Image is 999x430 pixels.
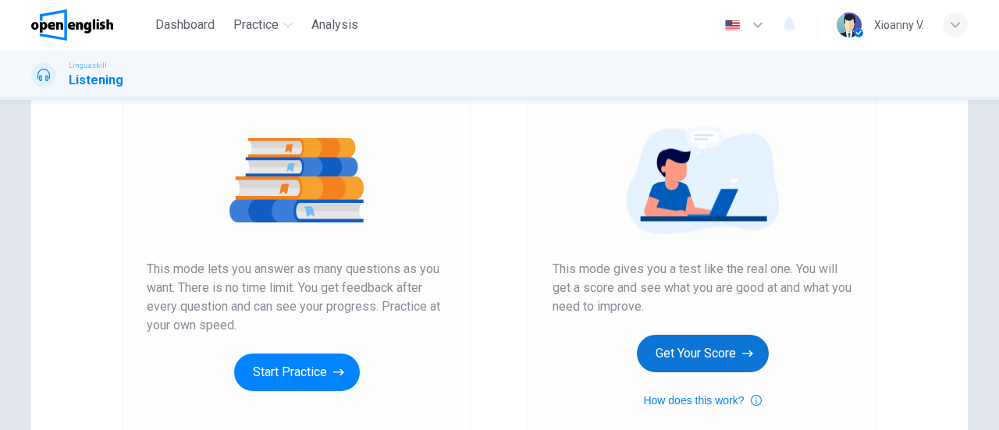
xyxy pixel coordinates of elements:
button: Start Practice [234,354,360,391]
a: OpenEnglish logo [31,9,149,41]
span: This mode lets you answer as many questions as you want. There is no time limit. You get feedback... [147,260,446,335]
h1: Listening [69,71,123,90]
button: How does this work? [643,391,761,410]
span: Dashboard [155,16,215,34]
button: Dashboard [149,11,221,39]
button: Get Your Score [637,335,769,372]
img: OpenEnglish logo [31,9,113,41]
img: en [723,20,742,31]
button: Analysis [305,11,364,39]
span: Analysis [311,16,358,34]
div: Xioanny V. [874,16,924,34]
img: Profile picture [837,12,862,37]
span: Linguaskill [69,60,107,71]
span: Practice [233,16,279,34]
span: This mode gives you a test like the real one. You will get a score and see what you are good at a... [553,260,852,316]
button: Practice [227,11,299,39]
